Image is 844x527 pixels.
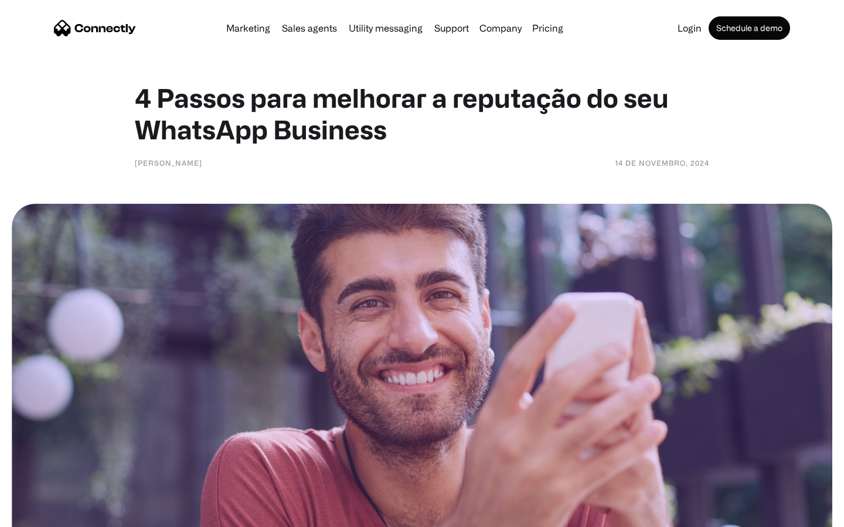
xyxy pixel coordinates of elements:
[709,16,790,40] a: Schedule a demo
[615,157,709,169] div: 14 de novembro, 2024
[277,23,342,33] a: Sales agents
[673,23,706,33] a: Login
[479,20,522,36] div: Company
[54,19,136,37] a: home
[344,23,427,33] a: Utility messaging
[430,23,474,33] a: Support
[23,507,70,523] ul: Language list
[476,20,525,36] div: Company
[527,23,568,33] a: Pricing
[222,23,275,33] a: Marketing
[135,82,709,145] h1: 4 Passos para melhorar a reputação do seu WhatsApp Business
[135,157,202,169] div: [PERSON_NAME]
[12,507,70,523] aside: Language selected: English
